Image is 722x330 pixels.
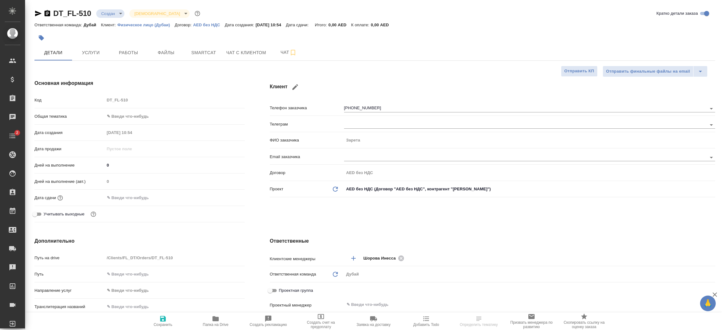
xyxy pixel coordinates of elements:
button: Отправить финальные файлы на email [603,66,693,77]
span: Скопировать ссылку на оценку заказа [562,320,607,329]
p: Email заказчика [270,154,344,160]
span: Папка на Drive [203,322,228,327]
a: 2 [2,128,24,144]
p: Договор: [175,23,193,27]
div: AED без НДС (Договор "AED без НДС", контрагент "[PERSON_NAME]") [344,184,715,194]
input: ✎ Введи что-нибудь [346,301,692,308]
span: Кратко детали заказа [657,10,698,17]
p: Дата создания [34,130,105,136]
span: Услуги [76,49,106,57]
button: Скопировать ссылку для ЯМессенджера [34,10,42,17]
p: 0,00 AED [328,23,351,27]
p: Проектный менеджер [270,302,344,308]
div: Создан [96,9,124,18]
div: Шорова Инесса [364,254,406,262]
p: [DATE] 10:54 [256,23,286,27]
span: Детали [38,49,68,57]
h4: Дополнительно [34,237,245,245]
div: Создан [129,9,189,18]
span: Чат [274,49,304,56]
a: Физическое лицо (Дубаи) [118,22,175,27]
h4: Ответственные [270,237,715,245]
input: ✎ Введи что-нибудь [105,193,160,202]
span: Отправить финальные файлы на email [606,68,690,75]
p: Телеграм [270,121,344,127]
div: Дубай [344,269,715,280]
p: Клиентские менеджеры [270,256,344,262]
input: Пустое поле [344,168,715,177]
span: 2 [12,130,22,136]
span: Smartcat [189,49,219,57]
p: Путь [34,271,105,277]
button: Папка на Drive [189,312,242,330]
p: Итого: [315,23,328,27]
p: Договор [270,170,344,176]
button: Open [707,104,716,113]
input: ✎ Введи что-нибудь [105,302,245,311]
span: Сохранить [154,322,172,327]
span: Определить тематику [460,322,498,327]
button: Open [707,153,716,162]
button: Доп статусы указывают на важность/срочность заказа [193,9,201,18]
button: [DEMOGRAPHIC_DATA] [133,11,182,16]
p: Дата создания: [225,23,255,27]
span: 🙏 [703,297,713,310]
span: Учитывать выходные [44,211,85,217]
p: AED без НДС [193,23,225,27]
span: Создать рекламацию [250,322,287,327]
button: Добавить менеджера [346,251,361,266]
button: Создан [99,11,117,16]
span: Отправить КП [564,68,594,75]
p: Направление услуг [34,287,105,294]
input: Пустое поле [105,177,245,186]
p: Ответственная команда [270,271,316,277]
div: ✎ Введи что-нибудь [105,285,245,296]
p: Дней на выполнение [34,162,105,168]
button: Добавить тэг [34,31,48,45]
p: Общая тематика [34,113,105,120]
button: Выбери, если сб и вс нужно считать рабочими днями для выполнения заказа. [89,210,97,218]
button: Заявка на доставку [347,312,400,330]
button: 🙏 [700,296,716,311]
h4: Клиент [270,80,715,95]
p: Дата продажи [34,146,105,152]
p: Ответственная команда: [34,23,84,27]
p: Дубай [84,23,101,27]
span: Проектная группа [279,287,313,294]
p: Дата сдачи [34,195,56,201]
p: 0,00 AED [371,23,393,27]
p: Дата сдачи: [286,23,310,27]
button: Определить тематику [453,312,505,330]
span: Чат с клиентом [226,49,266,57]
button: Добавить Todo [400,312,453,330]
input: ✎ Введи что-нибудь [105,270,245,279]
p: Дней на выполнение (авт.) [34,178,105,185]
p: ФИО заказчика [270,137,344,143]
input: Пустое поле [344,136,715,145]
span: Призвать менеджера по развитию [509,320,554,329]
button: Создать рекламацию [242,312,295,330]
button: Скопировать ссылку [44,10,51,17]
p: Клиент: [101,23,117,27]
input: Пустое поле [105,128,160,137]
p: Транслитерация названий [34,304,105,310]
p: Путь на drive [34,255,105,261]
div: ✎ Введи что-нибудь [105,111,245,122]
button: Призвать менеджера по развитию [505,312,558,330]
p: Код [34,97,105,103]
span: Заявка на доставку [357,322,390,327]
svg: Подписаться [289,49,297,56]
input: ✎ Введи что-нибудь [105,161,245,170]
p: Проект [270,186,284,192]
button: Создать счет на предоплату [295,312,347,330]
span: Создать счет на предоплату [298,320,343,329]
a: AED без НДС [193,22,225,27]
input: Пустое поле [105,253,245,262]
button: Open [712,258,713,259]
p: Телефон заказчика [270,105,344,111]
span: Добавить Todo [413,322,439,327]
p: К оплате: [351,23,371,27]
button: Отправить КП [561,66,598,77]
button: Скопировать ссылку на оценку заказа [558,312,610,330]
button: Сохранить [137,312,189,330]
